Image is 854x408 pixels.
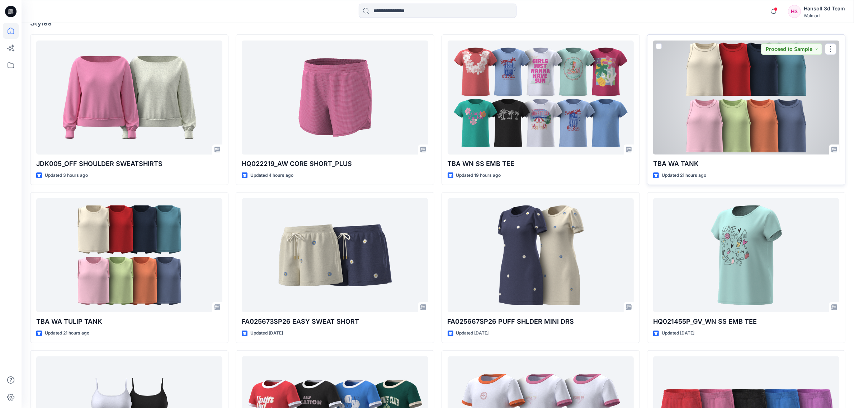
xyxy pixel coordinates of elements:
[45,329,89,337] p: Updated 21 hours ago
[448,317,634,327] p: FA025667SP26 PUFF SHLDER MINI DRS
[653,159,839,169] p: TBA WA TANK
[45,172,88,179] p: Updated 3 hours ago
[242,198,428,312] a: FA025673SP26 EASY SWEAT SHORT
[448,41,634,155] a: TBA WN SS EMB TEE
[36,159,222,169] p: JDK005_OFF SHOULDER SWEATSHIRTS
[250,329,283,337] p: Updated [DATE]
[653,41,839,155] a: TBA WA TANK
[662,329,694,337] p: Updated [DATE]
[448,159,634,169] p: TBA WN SS EMB TEE
[36,41,222,155] a: JDK005_OFF SHOULDER SWEATSHIRTS
[242,41,428,155] a: HQ022219_AW CORE SHORT_PLUS
[250,172,293,179] p: Updated 4 hours ago
[804,13,845,18] div: Walmart
[242,159,428,169] p: HQ022219_AW CORE SHORT_PLUS
[804,4,845,13] div: Hansoll 3d Team
[36,317,222,327] p: TBA WA TULIP TANK
[242,317,428,327] p: FA025673SP26 EASY SWEAT SHORT
[456,172,501,179] p: Updated 19 hours ago
[36,198,222,312] a: TBA WA TULIP TANK
[662,172,706,179] p: Updated 21 hours ago
[653,198,839,312] a: HQ021455P_GV_WN SS EMB TEE
[448,198,634,312] a: FA025667SP26 PUFF SHLDER MINI DRS
[788,5,801,18] div: H3
[653,317,839,327] p: HQ021455P_GV_WN SS EMB TEE
[456,329,489,337] p: Updated [DATE]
